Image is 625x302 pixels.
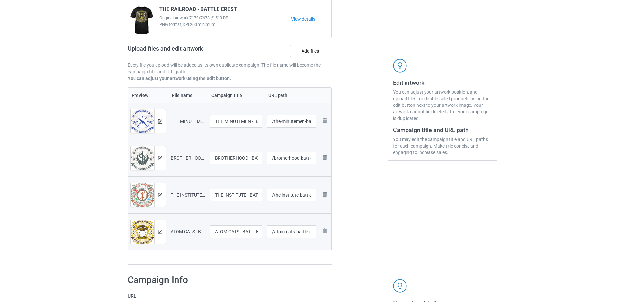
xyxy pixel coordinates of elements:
img: original.png [131,109,154,135]
p: Every file you upload will be added as its own duplicate campaign. The file name will become the ... [128,62,332,75]
div: THE MINUTEMEN - BATTLE CREST.png [171,118,205,125]
img: original.png [131,183,154,208]
th: Preview [128,88,168,103]
img: svg+xml;base64,PD94bWwgdmVyc2lvbj0iMS4wIiBlbmNvZGluZz0iVVRGLTgiPz4KPHN2ZyB3aWR0aD0iNDJweCIgaGVpZ2... [393,59,407,73]
img: original.png [131,146,154,172]
th: URL path [265,88,319,103]
img: svg+xml;base64,PD94bWwgdmVyc2lvbj0iMS4wIiBlbmNvZGluZz0iVVRGLTgiPz4KPHN2ZyB3aWR0aD0iMjhweCIgaGVpZ2... [321,153,329,161]
h2: Upload files and edit artwork [128,45,250,57]
img: svg+xml;base64,PD94bWwgdmVyc2lvbj0iMS4wIiBlbmNvZGluZz0iVVRGLTgiPz4KPHN2ZyB3aWR0aD0iMjhweCIgaGVpZ2... [321,190,329,198]
div: THE INSTITUTE - BATTLE CREST.png [171,192,205,198]
span: PNG format, DPI 200 minimum [159,21,291,28]
h1: Campaign Info [128,274,323,286]
img: svg+xml;base64,PD94bWwgdmVyc2lvbj0iMS4wIiBlbmNvZGluZz0iVVRGLTgiPz4KPHN2ZyB3aWR0aD0iMjhweCIgaGVpZ2... [321,117,329,125]
img: original.png [131,220,154,245]
div: You can adjust your artwork position, and upload files for double-sided products using the edit b... [393,89,492,122]
b: You can adjust your artwork using the edit button. [128,76,231,81]
img: svg+xml;base64,PD94bWwgdmVyc2lvbj0iMS4wIiBlbmNvZGluZz0iVVRGLTgiPz4KPHN2ZyB3aWR0aD0iMTRweCIgaGVpZ2... [158,193,162,197]
span: THE RAILROAD - BATTLE CREST [159,6,237,15]
label: URL [128,293,323,299]
div: You may edit the campaign title and URL paths for each campaign. Make title concise and engaging ... [393,136,492,156]
img: svg+xml;base64,PD94bWwgdmVyc2lvbj0iMS4wIiBlbmNvZGluZz0iVVRGLTgiPz4KPHN2ZyB3aWR0aD0iNDJweCIgaGVpZ2... [393,279,407,293]
th: File name [168,88,208,103]
h3: Campaign title and URL path [393,126,492,134]
img: svg+xml;base64,PD94bWwgdmVyc2lvbj0iMS4wIiBlbmNvZGluZz0iVVRGLTgiPz4KPHN2ZyB3aWR0aD0iMTRweCIgaGVpZ2... [158,230,162,234]
img: svg+xml;base64,PD94bWwgdmVyc2lvbj0iMS4wIiBlbmNvZGluZz0iVVRGLTgiPz4KPHN2ZyB3aWR0aD0iMjhweCIgaGVpZ2... [321,227,329,235]
span: Original Artwork 7179x7678 @ 513 DPI [159,15,291,21]
div: ATOM CATS - BATTLE CREST.png [171,228,205,235]
label: Add files [290,45,330,57]
img: svg+xml;base64,PD94bWwgdmVyc2lvbj0iMS4wIiBlbmNvZGluZz0iVVRGLTgiPz4KPHN2ZyB3aWR0aD0iMTRweCIgaGVpZ2... [158,119,162,124]
img: svg+xml;base64,PD94bWwgdmVyc2lvbj0iMS4wIiBlbmNvZGluZz0iVVRGLTgiPz4KPHN2ZyB3aWR0aD0iMTRweCIgaGVpZ2... [158,156,162,160]
div: BROTHERHOOD - BATTLE CREST.png [171,155,205,161]
h3: Edit artwork [393,79,492,86]
th: Campaign title [208,88,265,103]
a: View details [291,16,331,22]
